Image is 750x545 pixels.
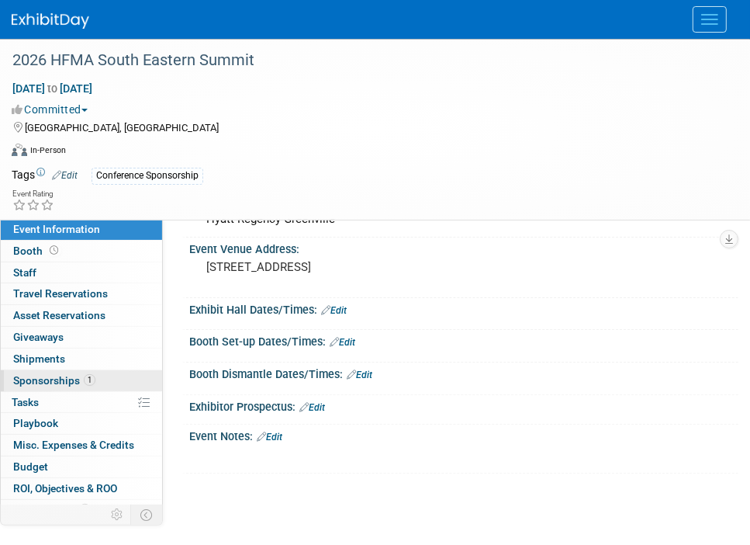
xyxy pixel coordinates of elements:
[13,331,64,343] span: Giveaways
[13,439,134,451] span: Misc. Expenses & Credits
[13,460,48,473] span: Budget
[13,287,108,300] span: Travel Reservations
[1,500,162,521] a: Attachments1
[12,167,78,185] td: Tags
[189,238,738,257] div: Event Venue Address:
[45,82,60,95] span: to
[189,425,738,445] div: Event Notes:
[1,478,162,499] a: ROI, Objectives & ROO
[84,374,95,386] span: 1
[13,309,105,321] span: Asset Reservations
[13,504,91,516] span: Attachments
[13,223,100,235] span: Event Information
[13,245,61,257] span: Booth
[1,349,162,370] a: Shipments
[1,241,162,262] a: Booth
[206,260,721,274] pre: [STREET_ADDRESS]
[321,305,347,316] a: Edit
[25,122,219,134] span: [GEOGRAPHIC_DATA], [GEOGRAPHIC_DATA]
[7,47,719,75] div: 2026 HFMA South Eastern Summit
[104,505,131,525] td: Personalize Event Tab Strip
[13,266,36,279] span: Staff
[1,456,162,477] a: Budget
[12,396,39,408] span: Tasks
[189,363,738,383] div: Booth Dismantle Dates/Times:
[47,245,61,256] span: Booth not reserved yet
[1,327,162,348] a: Giveaways
[1,413,162,434] a: Playbook
[1,370,162,391] a: Sponsorships1
[299,402,325,413] a: Edit
[13,352,65,365] span: Shipments
[347,370,372,380] a: Edit
[29,144,66,156] div: In-Person
[330,337,355,348] a: Edit
[13,482,117,495] span: ROI, Objectives & ROO
[13,417,58,429] span: Playbook
[79,504,91,515] span: 1
[12,13,89,29] img: ExhibitDay
[13,374,95,387] span: Sponsorships
[1,219,162,240] a: Event Information
[92,168,203,184] div: Conference Sponsorship
[12,190,54,198] div: Event Rating
[1,283,162,304] a: Travel Reservations
[1,435,162,456] a: Misc. Expenses & Credits
[131,505,163,525] td: Toggle Event Tabs
[12,82,93,95] span: [DATE] [DATE]
[12,144,27,156] img: Format-Inperson.png
[1,392,162,413] a: Tasks
[189,298,738,318] div: Exhibit Hall Dates/Times:
[693,6,727,33] button: Menu
[189,395,738,415] div: Exhibitor Prospectus:
[52,170,78,181] a: Edit
[12,102,94,117] button: Committed
[12,141,731,165] div: Event Format
[189,330,738,350] div: Booth Set-up Dates/Times:
[1,305,162,326] a: Asset Reservations
[257,432,282,443] a: Edit
[1,262,162,283] a: Staff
